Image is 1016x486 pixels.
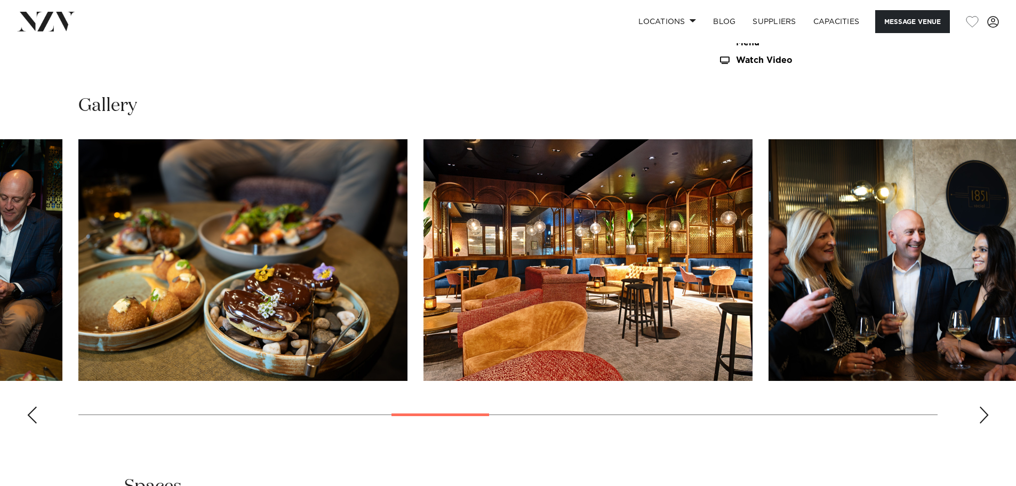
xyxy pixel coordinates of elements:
[630,10,705,33] a: Locations
[78,94,137,118] h2: Gallery
[744,10,804,33] a: SUPPLIERS
[705,10,744,33] a: BLOG
[423,139,753,381] swiper-slide: 10 / 22
[805,10,868,33] a: Capacities
[17,12,75,31] img: nzv-logo.png
[718,56,892,65] a: Watch Video
[875,10,950,33] button: Message Venue
[78,139,407,381] swiper-slide: 9 / 22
